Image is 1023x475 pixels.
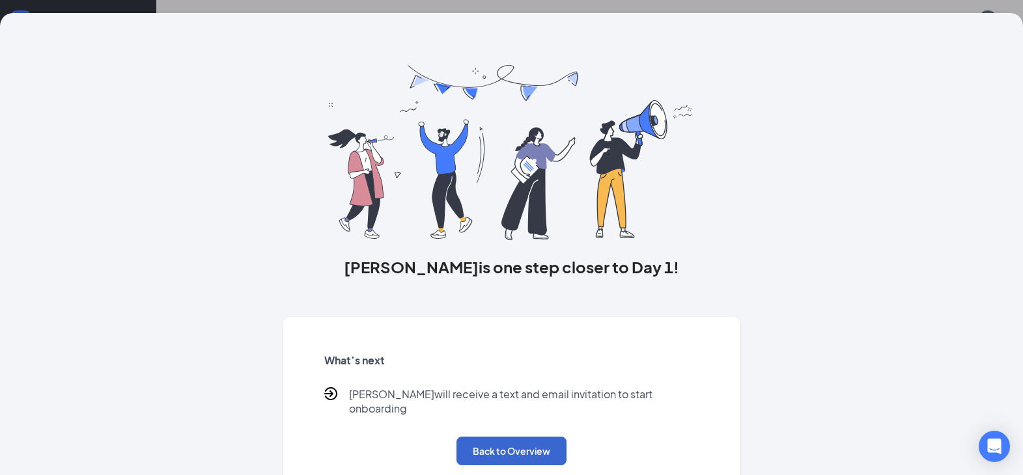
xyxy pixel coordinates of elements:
button: Back to Overview [456,437,567,465]
img: you are all set [328,65,695,240]
h3: [PERSON_NAME] is one step closer to Day 1! [283,256,741,278]
p: [PERSON_NAME] will receive a text and email invitation to start onboarding [349,387,699,416]
div: Open Intercom Messenger [979,431,1010,462]
h5: What’s next [324,353,699,368]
